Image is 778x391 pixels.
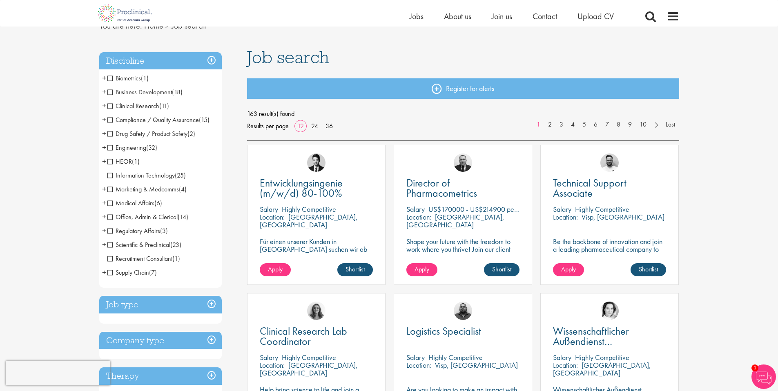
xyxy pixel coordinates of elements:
[624,120,636,129] a: 9
[323,122,336,130] a: 36
[484,263,519,276] a: Shortlist
[107,102,169,110] span: Clinical Research
[102,72,106,84] span: +
[282,353,336,362] p: Highly Competitive
[406,360,431,370] span: Location:
[6,361,110,385] iframe: reCAPTCHA
[751,364,758,371] span: 1
[590,120,602,129] a: 6
[99,52,222,70] div: Discipline
[454,302,472,320] img: Ashley Bennett
[260,353,278,362] span: Salary
[187,129,195,138] span: (2)
[406,326,519,336] a: Logistics Specialist
[406,212,431,222] span: Location:
[260,212,285,222] span: Location:
[406,353,425,362] span: Salary
[751,364,776,389] img: Chatbot
[533,11,557,22] a: Contact
[102,224,106,237] span: +
[575,353,629,362] p: Highly Competitive
[107,213,178,221] span: Office, Admin & Clerical
[662,120,679,129] a: Last
[99,296,222,313] h3: Job type
[307,153,325,172] img: Thomas Wenig
[294,122,307,130] a: 12
[601,120,613,129] a: 7
[406,178,519,198] a: Director of Pharmacometrics
[600,153,619,172] img: Emile De Beer
[444,11,471,22] a: About us
[107,227,168,235] span: Regulatory Affairs
[172,88,183,96] span: (18)
[260,360,358,378] p: [GEOGRAPHIC_DATA], [GEOGRAPHIC_DATA]
[553,238,666,269] p: Be the backbone of innovation and join a leading pharmaceutical company to help keep life-changin...
[141,74,149,82] span: (1)
[492,11,512,22] a: Join us
[107,88,183,96] span: Business Development
[102,100,106,112] span: +
[415,265,429,273] span: Apply
[107,157,132,166] span: HEOR
[146,143,157,152] span: (32)
[406,238,519,269] p: Shape your future with the freedom to work where you thrive! Join our client with this Director p...
[454,153,472,172] img: Jakub Hanas
[107,185,187,193] span: Marketing & Medcomms
[631,263,666,276] a: Shortlist
[575,204,629,214] p: Highly Competitive
[170,240,181,249] span: (23)
[102,127,106,140] span: +
[553,360,651,378] p: [GEOGRAPHIC_DATA], [GEOGRAPHIC_DATA]
[260,326,373,347] a: Clinical Research Lab Coordinator
[268,265,283,273] span: Apply
[282,204,336,214] p: Highly Competitive
[553,360,578,370] span: Location:
[410,11,424,22] a: Jobs
[553,324,651,358] span: Wissenschaftlicher Außendienst [GEOGRAPHIC_DATA]
[107,157,140,166] span: HEOR
[561,265,576,273] span: Apply
[102,211,106,223] span: +
[307,302,325,320] img: Jackie Cerchio
[260,212,358,229] p: [GEOGRAPHIC_DATA], [GEOGRAPHIC_DATA]
[159,102,169,110] span: (11)
[260,360,285,370] span: Location:
[132,157,140,166] span: (1)
[577,11,614,22] span: Upload CV
[107,74,141,82] span: Biometrics
[553,353,571,362] span: Salary
[337,263,373,276] a: Shortlist
[107,143,157,152] span: Engineering
[406,263,437,276] a: Apply
[406,176,477,200] span: Director of Pharmacometrics
[172,254,180,263] span: (1)
[107,171,186,180] span: Information Technology
[406,212,504,229] p: [GEOGRAPHIC_DATA], [GEOGRAPHIC_DATA]
[247,120,289,132] span: Results per page
[582,212,664,222] p: Visp, [GEOGRAPHIC_DATA]
[102,113,106,126] span: +
[149,268,157,277] span: (7)
[308,122,321,130] a: 24
[102,183,106,195] span: +
[406,324,481,338] span: Logistics Specialist
[635,120,651,129] a: 10
[107,254,172,263] span: Recruitment Consultant
[107,240,181,249] span: Scientific & Preclinical
[107,88,172,96] span: Business Development
[260,324,347,348] span: Clinical Research Lab Coordinator
[154,199,162,207] span: (6)
[160,227,168,235] span: (3)
[600,302,619,320] img: Greta Prestel
[99,367,222,385] div: Therapy
[107,199,162,207] span: Medical Affairs
[102,197,106,209] span: +
[428,353,483,362] p: Highly Competitive
[107,268,149,277] span: Supply Chain
[107,185,179,193] span: Marketing & Medcomms
[107,129,187,138] span: Drug Safety / Product Safety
